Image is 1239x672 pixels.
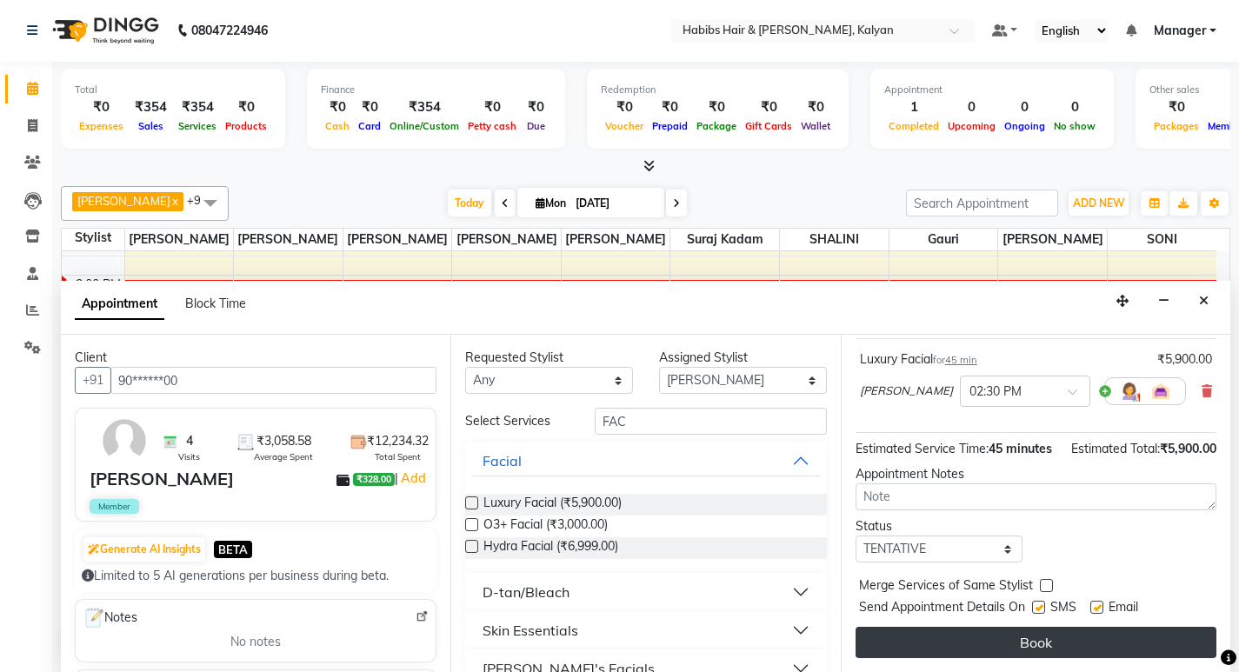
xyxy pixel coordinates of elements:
[185,296,246,311] span: Block Time
[884,97,943,117] div: 1
[1049,120,1100,132] span: No show
[354,120,385,132] span: Card
[796,97,835,117] div: ₹0
[856,627,1216,658] button: Book
[1149,120,1203,132] span: Packages
[692,120,741,132] span: Package
[1157,350,1212,369] div: ₹5,900.00
[692,97,741,117] div: ₹0
[221,120,271,132] span: Products
[523,120,550,132] span: Due
[1071,441,1160,456] span: Estimated Total:
[75,97,128,117] div: ₹0
[321,83,551,97] div: Finance
[1050,598,1076,620] span: SMS
[256,432,311,450] span: ₹3,058.58
[343,229,452,250] span: [PERSON_NAME]
[44,6,163,55] img: logo
[170,194,178,208] a: x
[1119,381,1140,402] img: Hairdresser.png
[884,83,1100,97] div: Appointment
[859,598,1025,620] span: Send Appointment Details On
[187,193,214,207] span: +9
[83,607,137,629] span: Notes
[659,349,827,367] div: Assigned Stylist
[75,289,164,320] span: Appointment
[398,468,429,489] a: Add
[1000,97,1049,117] div: 0
[570,190,657,216] input: 2025-09-01
[741,120,796,132] span: Gift Cards
[110,367,436,394] input: Search by Name/Mobile/Email/Code
[483,537,618,559] span: Hydra Facial (₹6,999.00)
[321,97,354,117] div: ₹0
[796,120,835,132] span: Wallet
[448,190,491,216] span: Today
[75,367,111,394] button: +91
[521,97,551,117] div: ₹0
[1191,288,1216,315] button: Close
[648,97,692,117] div: ₹0
[82,567,430,585] div: Limited to 5 AI generations per business during beta.
[472,615,819,646] button: Skin Essentials
[174,120,221,132] span: Services
[1109,598,1138,620] span: Email
[601,83,835,97] div: Redemption
[353,473,395,487] span: ₹328.00
[483,516,608,537] span: O3+ Facial (₹3,000.00)
[859,576,1033,598] span: Merge Services of Same Stylist
[375,450,421,463] span: Total Spent
[99,416,150,466] img: avatar
[452,412,581,430] div: Select Services
[780,229,889,250] span: SHALINI
[531,196,570,210] span: Mon
[472,576,819,608] button: D-tan/Bleach
[648,120,692,132] span: Prepaid
[452,229,561,250] span: [PERSON_NAME]
[77,194,170,208] span: [PERSON_NAME]
[860,383,953,400] span: [PERSON_NAME]
[254,450,313,463] span: Average Spent
[75,120,128,132] span: Expenses
[90,466,234,492] div: [PERSON_NAME]
[601,97,648,117] div: ₹0
[321,120,354,132] span: Cash
[75,83,271,97] div: Total
[472,445,819,476] button: Facial
[463,97,521,117] div: ₹0
[483,582,570,602] div: D-tan/Bleach
[72,276,124,294] div: 2:00 PM
[128,97,174,117] div: ₹354
[906,190,1058,216] input: Search Appointment
[367,432,429,450] span: ₹12,234.32
[1000,120,1049,132] span: Ongoing
[385,97,463,117] div: ₹354
[1108,229,1216,250] span: SONI
[741,97,796,117] div: ₹0
[62,229,124,247] div: Stylist
[221,97,271,117] div: ₹0
[1154,22,1206,40] span: Manager
[1160,441,1216,456] span: ₹5,900.00
[483,620,578,641] div: Skin Essentials
[856,517,1023,536] div: Status
[90,499,139,514] span: Member
[191,6,268,55] b: 08047224946
[186,432,193,450] span: 4
[933,354,977,366] small: for
[884,120,943,132] span: Completed
[1149,97,1203,117] div: ₹0
[83,537,205,562] button: Generate AI Insights
[75,349,436,367] div: Client
[1073,196,1124,210] span: ADD NEW
[134,120,168,132] span: Sales
[214,541,252,557] span: BETA
[463,120,521,132] span: Petty cash
[943,120,1000,132] span: Upcoming
[234,229,343,250] span: [PERSON_NAME]
[395,468,429,489] span: |
[998,229,1107,250] span: [PERSON_NAME]
[1150,381,1171,402] img: Interior.png
[1069,191,1129,216] button: ADD NEW
[943,97,1000,117] div: 0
